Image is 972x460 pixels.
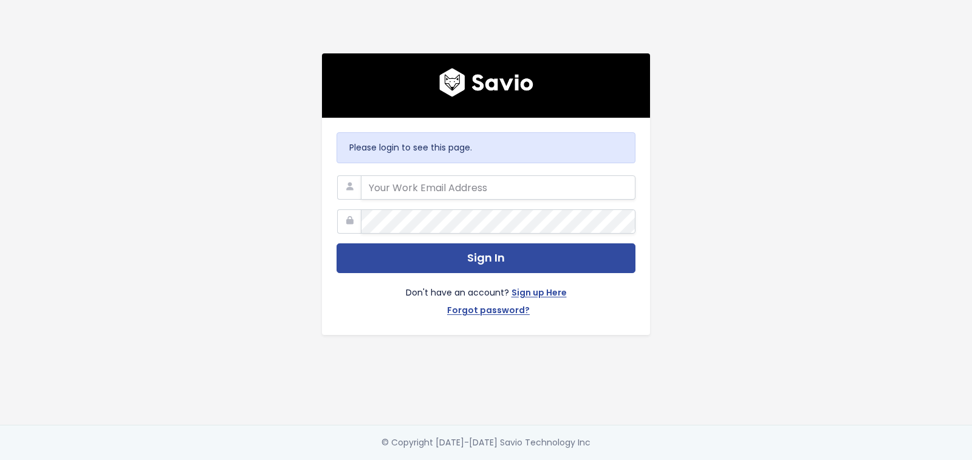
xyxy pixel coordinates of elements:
[382,435,590,450] div: © Copyright [DATE]-[DATE] Savio Technology Inc
[512,285,567,303] a: Sign up Here
[337,273,635,320] div: Don't have an account?
[439,68,533,97] img: logo600x187.a314fd40982d.png
[337,243,635,273] button: Sign In
[361,175,635,200] input: Your Work Email Address
[447,303,530,320] a: Forgot password?
[349,140,623,155] p: Please login to see this page.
